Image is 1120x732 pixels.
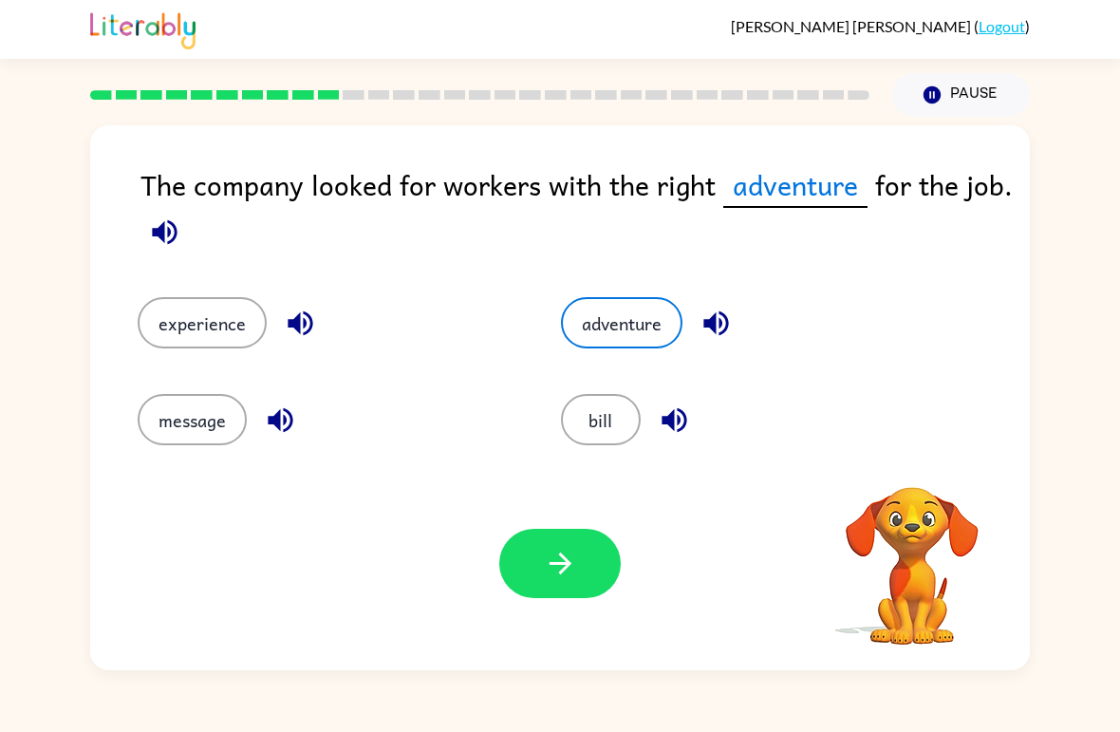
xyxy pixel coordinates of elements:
[90,8,196,49] img: Literably
[817,458,1007,648] video: Your browser must support playing .mp4 files to use Literably. Please try using another browser.
[140,163,1030,259] div: The company looked for workers with the right for the job.
[892,73,1030,117] button: Pause
[138,394,247,445] button: message
[731,17,1030,35] div: ( )
[979,17,1025,35] a: Logout
[138,297,267,348] button: experience
[723,163,868,208] span: adventure
[561,297,682,348] button: adventure
[731,17,974,35] span: [PERSON_NAME] [PERSON_NAME]
[561,394,641,445] button: bill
